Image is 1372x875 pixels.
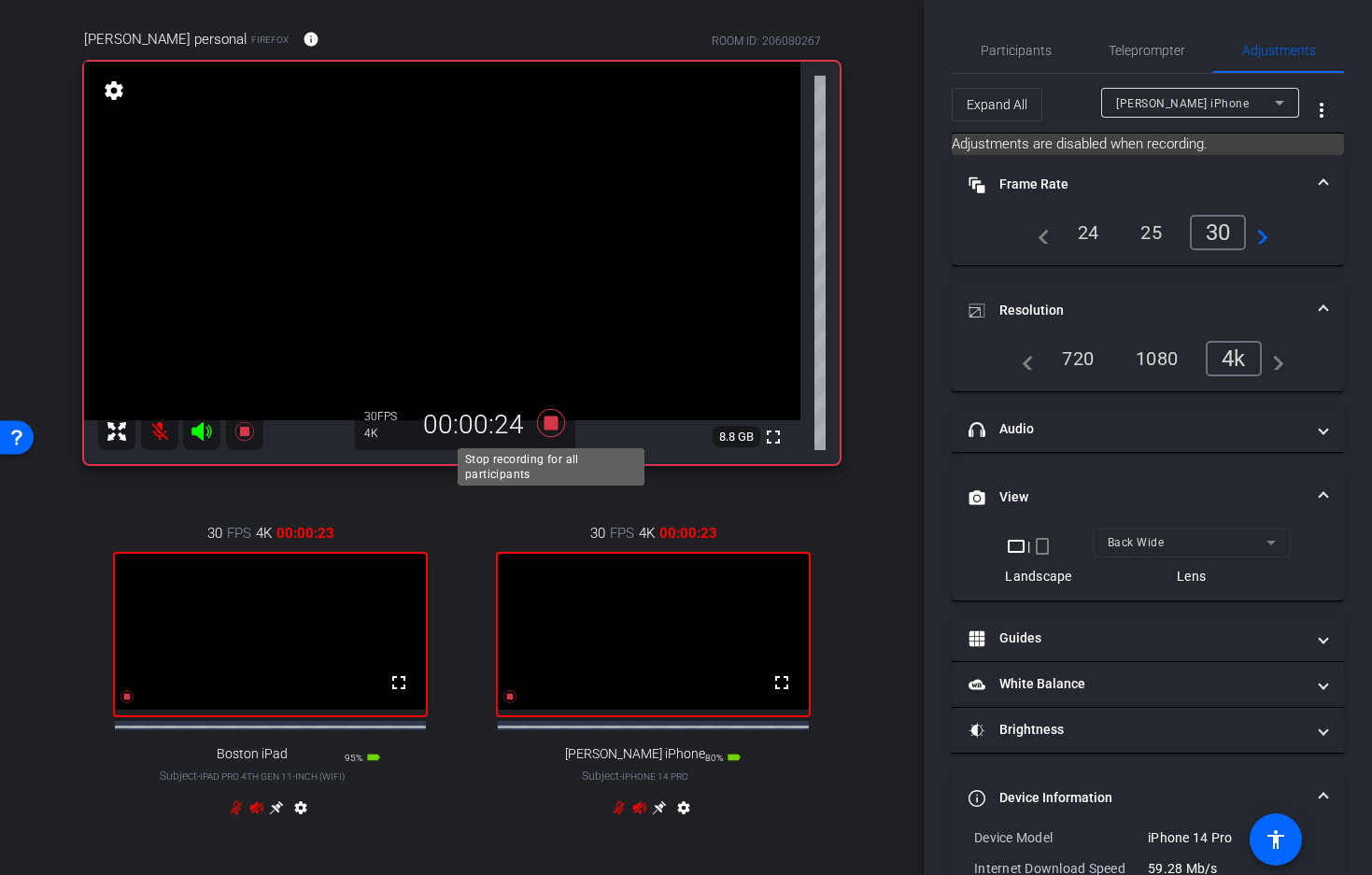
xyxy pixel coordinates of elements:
mat-expansion-panel-header: Brightness [952,708,1344,753]
span: FPS [227,523,251,543]
span: [PERSON_NAME] iPhone [565,746,705,762]
span: 00:00:23 [659,523,717,543]
span: Subject [582,768,688,784]
span: 4K [639,523,655,543]
span: FPS [610,523,634,543]
div: Frame Rate [952,215,1344,265]
mat-panel-title: Guides [969,628,1305,648]
div: iPhone 14 Pro [1148,828,1322,847]
mat-panel-title: Frame Rate [969,175,1305,194]
div: ROOM ID: 206080267 [712,33,821,49]
mat-panel-title: View [969,487,1305,507]
span: Boston iPad [217,746,288,762]
mat-expansion-panel-header: Frame Rate [952,155,1344,215]
span: 30 [207,523,222,543]
mat-card: Adjustments are disabled when recording. [952,134,1344,155]
mat-expansion-panel-header: Guides [952,616,1344,661]
mat-icon: accessibility [1265,828,1287,851]
div: 00:00:24 [411,409,536,441]
button: Expand All [952,88,1042,121]
div: 30 [364,409,411,424]
mat-icon: settings [290,800,312,823]
span: Subject [160,768,345,784]
span: Teleprompter [1109,44,1185,57]
mat-panel-title: Resolution [969,301,1305,320]
span: 80% [705,753,723,763]
mat-icon: settings [101,79,127,102]
mat-icon: navigate_before [1011,347,1034,370]
mat-panel-title: Brightness [969,720,1305,740]
span: iPhone 14 Pro [622,771,688,782]
mat-icon: info [303,31,319,48]
span: [PERSON_NAME] iPhone [1116,97,1249,110]
span: 4K [256,523,272,543]
mat-panel-title: Device Information [969,788,1305,808]
mat-icon: navigate_before [1027,221,1050,244]
span: 8.8 GB [713,426,760,448]
div: View [952,528,1344,600]
mat-expansion-panel-header: View [952,468,1344,528]
span: FPS [377,410,397,423]
span: - [619,769,622,783]
span: - [197,769,200,783]
mat-icon: fullscreen [762,426,785,448]
div: Landscape [1005,567,1071,586]
span: 00:00:23 [276,523,334,543]
div: Resolution [952,341,1344,391]
mat-panel-title: Audio [969,419,1305,439]
mat-panel-title: White Balance [969,674,1305,694]
div: Stop recording for all participants [458,448,644,486]
span: Firefox [251,33,289,47]
mat-icon: battery_std [366,750,381,765]
mat-icon: navigate_next [1262,347,1284,370]
mat-icon: fullscreen [771,671,793,694]
mat-expansion-panel-header: Audio [952,407,1344,452]
button: More Options for Adjustments Panel [1299,88,1344,133]
mat-expansion-panel-header: Device Information [952,769,1344,828]
span: iPad Pro 4th Gen 11-inch (WiFi) [200,771,345,782]
span: Participants [981,44,1052,57]
mat-icon: navigate_next [1246,221,1268,244]
span: [PERSON_NAME] personal [84,29,247,49]
span: 30 [590,523,605,543]
mat-expansion-panel-header: White Balance [952,662,1344,707]
mat-expansion-panel-header: Resolution [952,281,1344,341]
div: | [1005,535,1071,557]
mat-icon: settings [672,800,695,823]
div: Device Model [974,828,1148,847]
mat-icon: battery_std [727,750,742,765]
mat-icon: fullscreen [388,671,410,694]
div: 4K [364,426,411,441]
span: Adjustments [1242,44,1316,57]
span: Expand All [967,87,1027,122]
mat-icon: more_vert [1310,99,1333,121]
span: 95% [345,753,362,763]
